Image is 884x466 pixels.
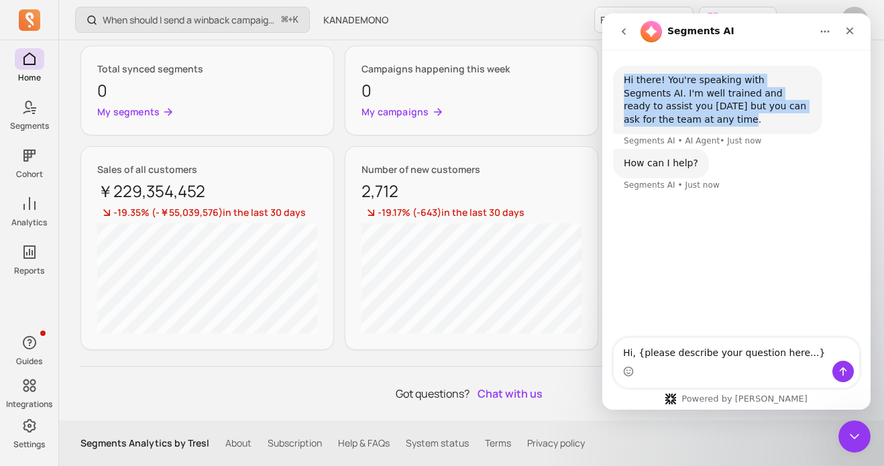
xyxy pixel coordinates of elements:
button: When should I send a winback campaign to prevent churn?⌘+K [75,7,310,33]
span: -19.35% [113,206,152,219]
iframe: Intercom live chat [602,13,871,410]
p: Segments [10,121,49,131]
button: KANADEMONO [315,8,396,32]
canvas: chart [97,223,317,333]
p: Guides [16,356,42,367]
p: in the last 30 days [362,206,582,221]
canvas: chart [362,223,582,333]
span: ( -￥55,039,576 ) [152,206,223,219]
a: My segments [97,105,317,119]
kbd: ⌘ [281,12,288,29]
button: Toggle dark mode [779,7,806,34]
a: System status [406,436,469,450]
p: Total synced segments [97,62,317,76]
a: About [225,436,252,450]
img: avatar [841,7,868,34]
span: -19.17% [378,206,412,219]
p: Analytics [11,217,47,228]
a: Help & FAQs [338,436,390,450]
iframe: Intercom live chat [838,420,871,453]
span: ( -643 ) [412,206,441,219]
a: My campaigns [362,105,582,119]
p: Campaigns happening this week [362,62,582,76]
p: Reports [14,266,44,276]
p: Got questions? [80,383,863,404]
kbd: K [293,15,298,25]
p: Sales of all customers [97,163,317,176]
span: KANADEMONO [323,13,388,27]
a: 2,712 [362,179,398,203]
p: in the last 30 days [97,206,317,221]
p: Settings [13,439,45,450]
p: 0 [97,78,317,103]
a: Free trial: 5 days left [594,7,694,33]
p: Segments Analytics by Tresl [80,436,209,450]
button: Earn $200 [699,7,777,34]
p: Home [18,72,41,83]
a: ￥229,354,452 [97,179,205,203]
a: Subscription [268,436,322,450]
a: Terms [485,436,511,450]
p: Integrations [6,399,52,410]
p: Cohort [16,169,43,180]
span: + [282,13,298,27]
button: Guides [15,329,44,369]
button: Chat with us [472,383,548,404]
a: Privacy policy [527,436,585,450]
p: My campaigns [362,105,429,119]
p: My segments [97,105,160,119]
p: 0 [362,78,582,103]
p: When should I send a winback campaign to prevent churn? [103,13,276,27]
p: Number of new customers [362,163,582,176]
p: Free trial: 5 days left [600,13,687,27]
